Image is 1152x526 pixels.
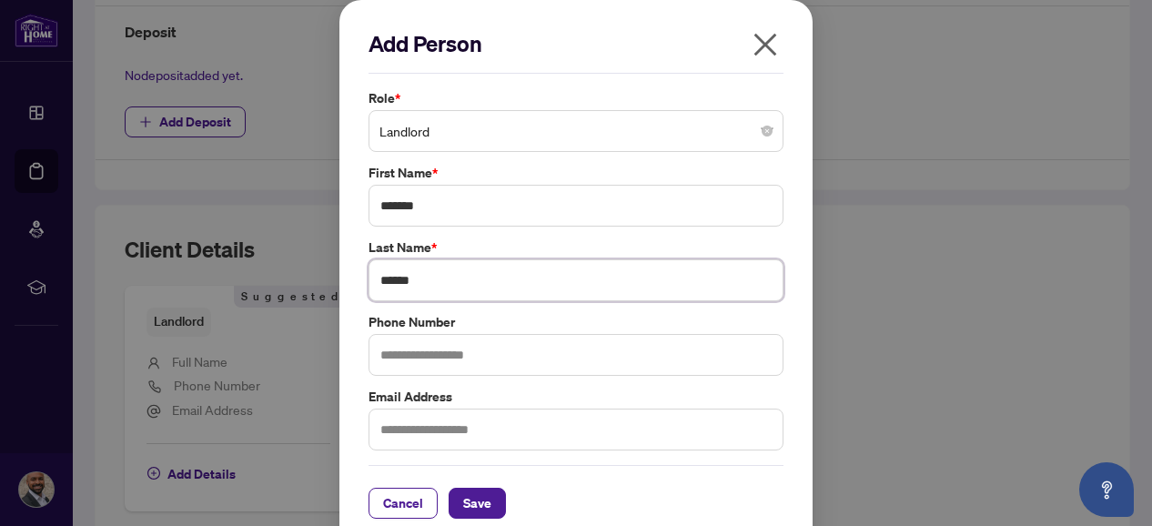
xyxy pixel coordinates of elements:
button: Save [449,488,506,519]
span: Landlord [379,114,773,148]
button: Cancel [369,488,438,519]
label: First Name [369,163,783,183]
h2: Add Person [369,29,783,58]
label: Role [369,88,783,108]
label: Phone Number [369,312,783,332]
span: Cancel [383,489,423,518]
span: Save [463,489,491,518]
label: Email Address [369,387,783,407]
span: close-circle [762,126,773,137]
span: close [751,30,780,59]
button: Open asap [1079,462,1134,517]
label: Last Name [369,238,783,258]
